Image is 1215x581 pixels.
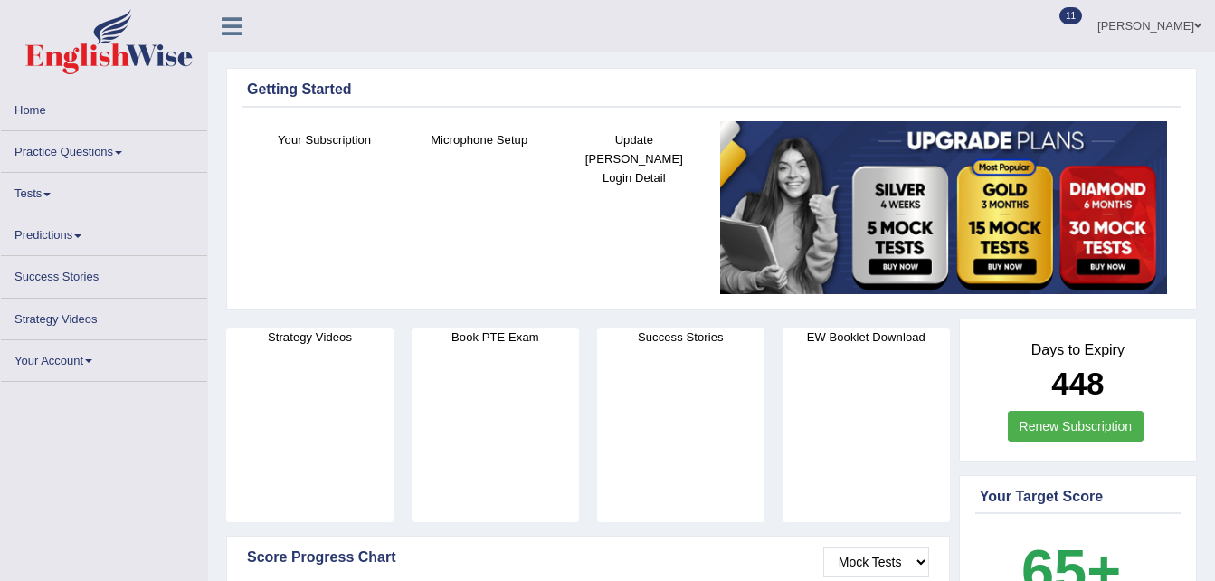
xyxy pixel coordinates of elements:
h4: Your Subscription [256,130,393,149]
img: small5.jpg [720,121,1167,294]
div: Your Target Score [980,486,1176,508]
h4: Microphone Setup [411,130,547,149]
a: Strategy Videos [1,299,207,334]
a: Your Account [1,340,207,376]
a: Tests [1,173,207,208]
a: Home [1,90,207,125]
h4: Update [PERSON_NAME] Login Detail [565,130,702,187]
h4: Success Stories [597,328,764,347]
a: Success Stories [1,256,207,291]
h4: Days to Expiry [980,342,1176,358]
div: Score Progress Chart [247,547,929,568]
h4: Book PTE Exam [412,328,579,347]
h4: EW Booklet Download [783,328,950,347]
span: 11 [1059,7,1082,24]
h4: Strategy Videos [226,328,394,347]
a: Predictions [1,214,207,250]
div: Getting Started [247,79,1176,100]
a: Renew Subscription [1008,411,1144,442]
b: 448 [1051,366,1104,401]
a: Practice Questions [1,131,207,167]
